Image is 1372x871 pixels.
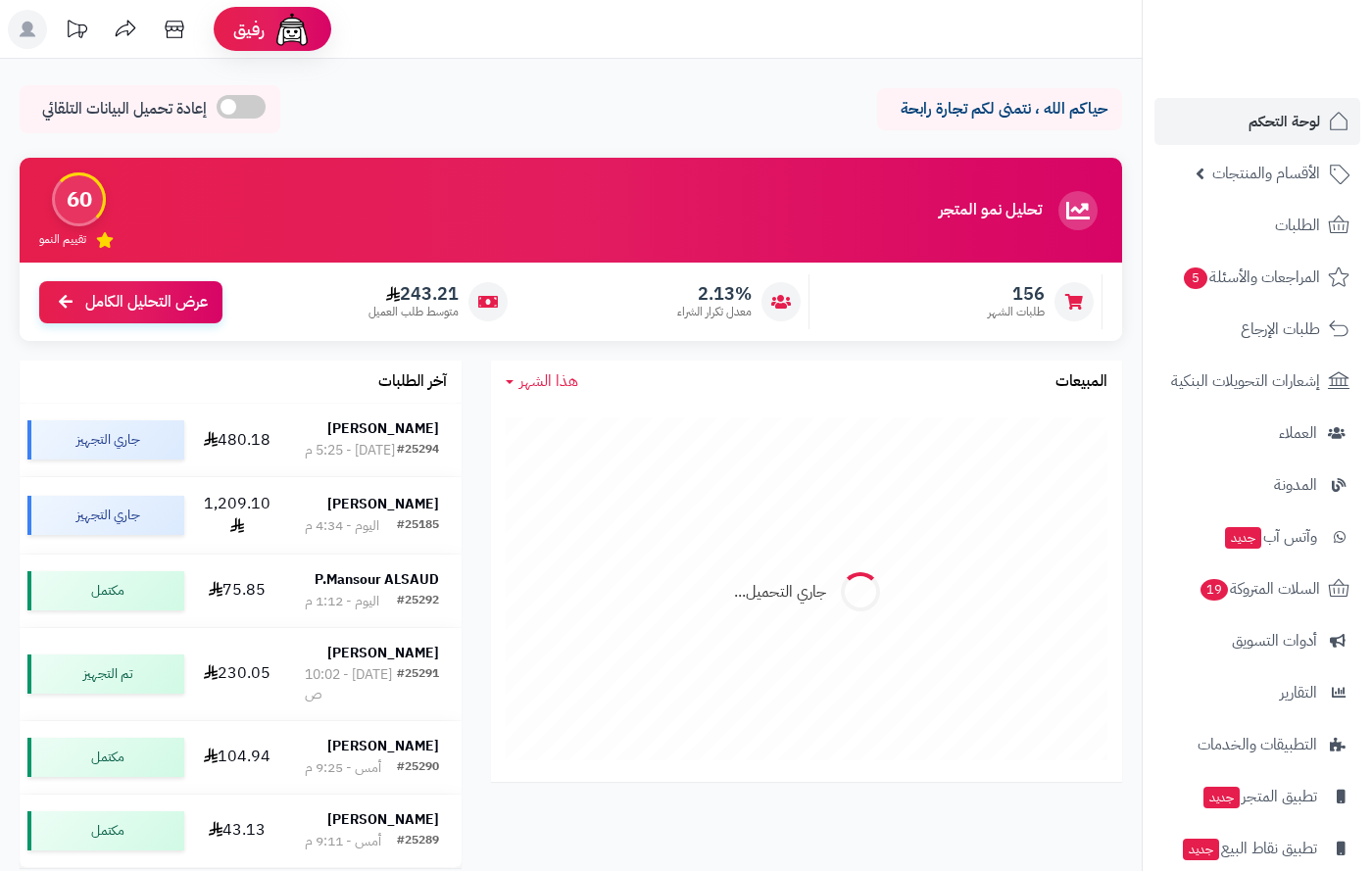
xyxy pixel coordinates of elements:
span: جديد [1225,527,1261,549]
span: تقييم النمو [39,231,86,248]
span: وآتس آب [1223,523,1317,551]
strong: [PERSON_NAME] [327,643,439,663]
div: تم التجهيز [27,654,184,694]
span: 5 [1184,267,1207,289]
span: التقارير [1280,679,1317,706]
td: 104.94 [192,721,282,794]
span: السلات المتروكة [1199,575,1320,603]
span: الأقسام والمنتجات [1212,160,1320,187]
div: اليوم - 4:34 م [305,516,379,536]
strong: [PERSON_NAME] [327,418,439,439]
div: مكتمل [27,738,184,777]
span: المدونة [1274,471,1317,499]
td: 480.18 [192,404,282,476]
a: إشعارات التحويلات البنكية [1154,358,1360,405]
span: جديد [1183,839,1219,860]
div: [DATE] - 5:25 م [305,441,395,460]
td: 230.05 [192,628,282,720]
span: معدل تكرار الشراء [677,304,752,320]
div: #25289 [397,832,439,851]
a: المراجعات والأسئلة5 [1154,254,1360,301]
strong: [PERSON_NAME] [327,494,439,514]
a: طلبات الإرجاع [1154,306,1360,353]
a: التطبيقات والخدمات [1154,721,1360,768]
h3: آخر الطلبات [378,373,447,391]
span: أدوات التسويق [1232,627,1317,654]
strong: P.Mansour ALSAUD [315,569,439,590]
span: الطلبات [1275,212,1320,239]
span: إعادة تحميل البيانات التلقائي [42,98,207,121]
img: ai-face.png [272,10,312,49]
div: #25290 [397,758,439,778]
td: 43.13 [192,795,282,867]
span: عرض التحليل الكامل [85,291,208,314]
div: #25292 [397,592,439,611]
span: لوحة التحكم [1249,108,1320,135]
div: #25185 [397,516,439,536]
h3: المبيعات [1055,373,1107,391]
div: [DATE] - 10:02 ص [305,665,397,704]
a: المدونة [1154,461,1360,508]
span: التطبيقات والخدمات [1198,731,1317,758]
td: 75.85 [192,555,282,627]
span: 243.21 [368,283,459,305]
a: العملاء [1154,410,1360,457]
span: هذا الشهر [519,369,578,393]
a: الطلبات [1154,202,1360,249]
span: 19 [1200,579,1228,601]
a: هذا الشهر [506,370,578,393]
div: مكتمل [27,571,184,610]
td: 1,209.10 [192,477,282,554]
span: تطبيق نقاط البيع [1181,835,1317,862]
span: المراجعات والأسئلة [1182,264,1320,291]
a: السلات المتروكة19 [1154,565,1360,612]
span: 156 [988,283,1045,305]
a: التقارير [1154,669,1360,716]
a: تطبيق المتجرجديد [1154,773,1360,820]
h3: تحليل نمو المتجر [939,202,1042,219]
span: جديد [1203,787,1240,808]
div: مكتمل [27,811,184,850]
div: اليوم - 1:12 م [305,592,379,611]
span: إشعارات التحويلات البنكية [1171,367,1320,395]
div: #25294 [397,441,439,460]
a: وآتس آبجديد [1154,513,1360,560]
div: جاري التحميل... [734,581,826,604]
span: العملاء [1279,419,1317,447]
span: 2.13% [677,283,752,305]
strong: [PERSON_NAME] [327,736,439,756]
span: رفيق [233,18,265,41]
a: تحديثات المنصة [52,10,101,54]
a: عرض التحليل الكامل [39,281,222,323]
a: أدوات التسويق [1154,617,1360,664]
div: #25291 [397,665,439,704]
span: متوسط طلب العميل [368,304,459,320]
a: لوحة التحكم [1154,98,1360,145]
p: حياكم الله ، نتمنى لكم تجارة رابحة [892,98,1107,121]
div: أمس - 9:11 م [305,832,381,851]
span: تطبيق المتجر [1201,783,1317,810]
div: جاري التجهيز [27,496,184,535]
div: جاري التجهيز [27,420,184,460]
span: طلبات الشهر [988,304,1045,320]
div: أمس - 9:25 م [305,758,381,778]
span: طلبات الإرجاع [1241,315,1320,343]
strong: [PERSON_NAME] [327,809,439,830]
